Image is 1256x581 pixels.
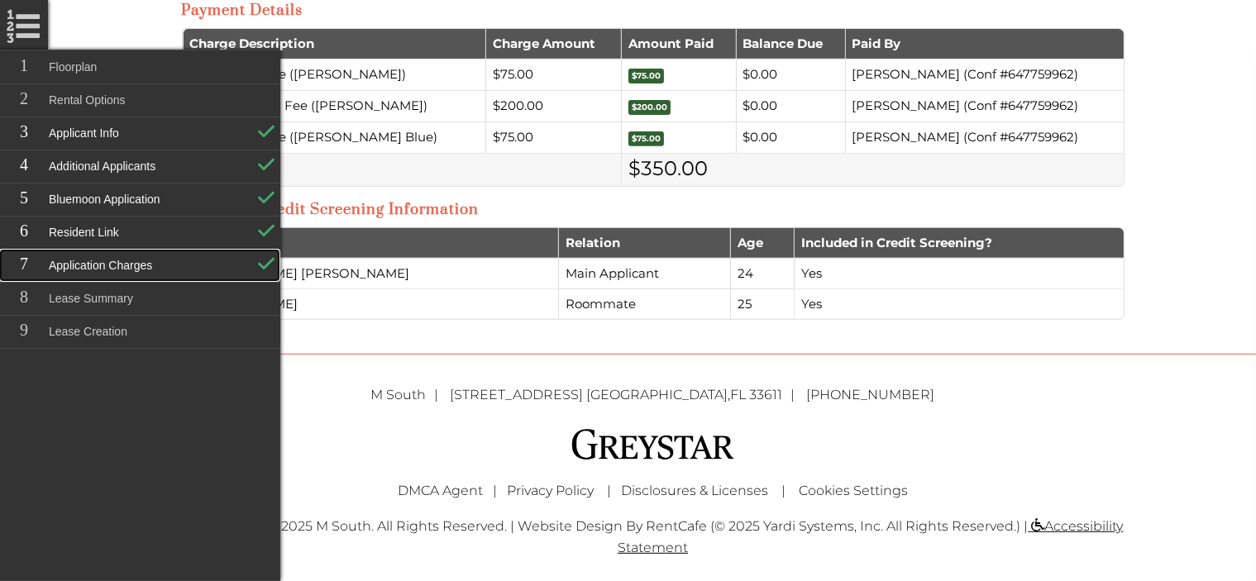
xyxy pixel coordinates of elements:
[628,131,664,146] span: $75.00
[628,100,671,115] span: $200.00
[256,216,280,240] img: Resident Link Check
[730,288,794,319] td: 25
[558,258,731,288] td: Main Applicant
[485,29,620,59] th: Charge Amount
[256,150,280,174] img: AdditionalApplicants Check
[845,59,1124,90] td: [PERSON_NAME] (Conf #647759962)
[731,387,747,402] span: FL
[799,483,908,498] a: Cookies Settings
[183,29,486,59] th: Charge Description
[183,121,486,153] td: Application Fee ([PERSON_NAME] Blue)
[845,90,1124,121] td: [PERSON_NAME] (Conf #647759962)
[736,29,845,59] th: Balance Due
[493,483,497,498] span: |
[807,387,935,402] a: [PHONE_NUMBER]
[730,228,794,258] th: Age
[485,59,620,90] td: $75.00
[845,29,1124,59] th: Paid By
[794,228,1123,258] th: Included in Credit Screening?
[558,228,731,258] th: Relation
[183,288,558,319] td: [PERSON_NAME]
[794,288,1123,319] td: Yes
[371,387,804,402] a: M South [STREET_ADDRESS] [GEOGRAPHIC_DATA],FL 33611
[628,156,708,180] span: $350.00
[794,258,1123,288] td: Yes
[182,1,1125,20] h3: Payment Details
[618,518,1124,555] a: Accessibility Statement
[182,200,1125,219] h3: Occupant Credit Screening Information
[558,288,731,319] td: Roommate
[750,387,783,402] span: 33611
[621,29,736,59] th: Amount Paid
[736,59,845,90] td: $0.00
[587,387,728,402] span: [GEOGRAPHIC_DATA]
[451,387,584,402] span: [STREET_ADDRESS]
[781,483,786,498] span: |
[571,426,736,462] img: Greystar logo and Greystar website
[730,258,794,288] td: 24
[170,507,1137,567] div: © 2025 M South. All Rights Reserved. | Website Design by RentCafe (© 2025 Yardi Systems, Inc. All...
[183,258,558,288] td: [PERSON_NAME] [PERSON_NAME]
[451,387,804,402] span: ,
[485,90,620,121] td: $200.00
[507,483,594,498] a: Greystar Privacy Policy
[183,59,486,90] td: Application Fee ([PERSON_NAME])
[736,90,845,121] td: $0.00
[485,121,620,153] td: $75.00
[736,121,845,153] td: $0.00
[607,483,611,498] span: |
[621,483,768,498] a: Disclosures & Licenses
[398,483,483,498] a: Greystar DMCA Agent
[371,387,447,402] span: M South
[256,249,280,274] img: ApplicationCharges Check
[256,183,280,207] img: BluemoonApplication Check
[845,121,1124,153] td: [PERSON_NAME] (Conf #647759962)
[628,69,664,83] span: $75.00
[256,117,280,141] img: ApplicantInfo Check
[183,90,486,121] td: Administration Fee ([PERSON_NAME])
[183,228,558,258] th: Occupant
